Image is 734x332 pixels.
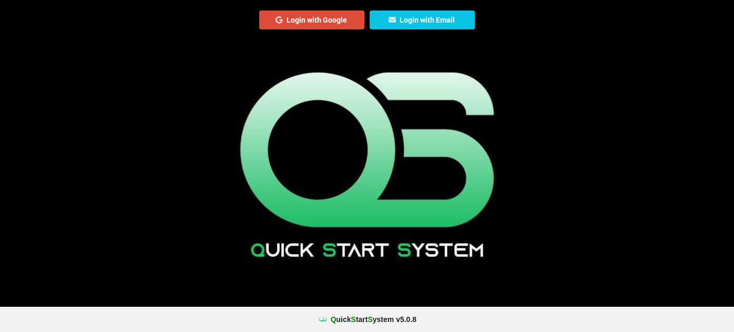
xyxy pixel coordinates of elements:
b: uick tart ystem v 5.0.8 [331,314,416,325]
span: S [351,315,356,324]
img: favicon.ico [318,314,328,325]
span: S [368,315,372,324]
button: Login with Email [370,11,475,29]
span: Q [331,315,337,324]
button: Login with Google [259,11,364,29]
